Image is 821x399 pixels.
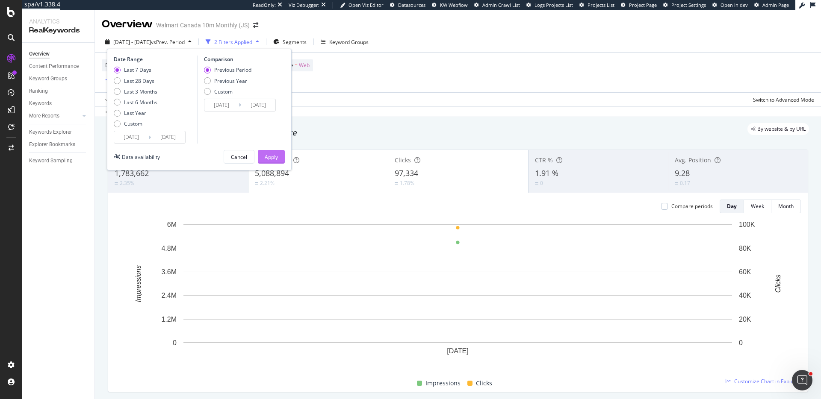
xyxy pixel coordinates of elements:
span: 5,088,894 [255,168,289,178]
div: Date Range [114,56,195,63]
a: Content Performance [29,62,89,71]
span: 9.28 [675,168,690,178]
span: Admin Crawl List [482,2,520,8]
text: 1.2M [161,316,177,323]
div: Previous Year [214,77,247,85]
div: Cancel [231,153,247,161]
div: Custom [124,120,142,127]
text: 100K [739,221,755,228]
button: Day [720,199,744,213]
button: 2 Filters Applied [202,35,263,49]
div: Custom [114,120,157,127]
button: Apply [258,150,285,164]
div: Last 7 Days [124,66,151,73]
a: Open in dev [712,2,748,9]
text: 40K [739,292,751,299]
div: Last 3 Months [114,88,157,95]
div: Ranking [29,87,48,96]
span: Clicks [476,378,492,388]
span: CTR % [535,156,553,164]
span: = [295,62,298,69]
div: Last 3 Months [124,88,157,95]
a: Keyword Groups [29,74,89,83]
img: Equal [255,182,258,185]
iframe: Intercom live chat [792,370,812,390]
div: Month [778,202,794,210]
text: 3.6M [161,268,177,276]
span: 1.91 % [535,168,558,178]
div: Analytics [29,17,88,26]
span: Projects List [588,2,614,8]
a: Project Page [621,2,657,9]
a: Project Settings [663,2,706,9]
span: vs Prev. Period [151,38,185,46]
div: 1.78% [400,179,414,187]
div: Last Year [114,109,157,117]
div: Overview [29,50,50,59]
span: By website & by URL [757,126,806,132]
div: RealKeywords [29,26,88,35]
div: Last 7 Days [114,66,157,73]
div: More Reports [29,111,59,120]
svg: A chart. [115,220,801,368]
span: Clicks [395,156,411,164]
span: 1,783,662 [115,168,149,178]
div: Keyword Groups [29,74,67,83]
div: Keyword Sampling [29,156,73,165]
div: Custom [204,88,251,95]
div: Explorer Bookmarks [29,140,75,149]
span: Open in dev [721,2,748,8]
div: legacy label [747,123,809,135]
div: 0 [540,179,543,187]
div: Last 6 Months [124,99,157,106]
div: Last 28 Days [124,77,154,85]
text: Clicks [774,275,782,293]
text: 2.4M [161,292,177,299]
button: Switch to Advanced Mode [750,93,814,106]
text: 4.8M [161,244,177,252]
div: Previous Year [204,77,251,85]
text: 0 [739,339,743,346]
div: ReadOnly: [253,2,276,9]
img: Equal [115,182,118,185]
a: Explorer Bookmarks [29,140,89,149]
a: KW Webflow [432,2,468,9]
a: Keywords [29,99,89,108]
span: Impressions [425,378,461,388]
span: Open Viz Editor [348,2,384,8]
div: 2 Filters Applied [214,38,252,46]
text: 20K [739,316,751,323]
span: Admin Page [762,2,789,8]
a: Projects List [579,2,614,9]
text: 0 [173,339,177,346]
button: Month [771,199,801,213]
a: Admin Page [754,2,789,9]
div: Day [727,202,737,210]
div: Last 6 Months [114,99,157,106]
a: Keyword Sampling [29,156,89,165]
div: Last 28 Days [114,77,157,85]
div: Viz Debugger: [289,2,319,9]
span: Web [299,59,310,71]
img: Equal [535,182,538,185]
div: Apply [265,153,278,161]
div: Custom [214,88,233,95]
a: Customize Chart in Explorer [726,378,801,385]
div: 2.21% [260,179,275,187]
a: Open Viz Editor [340,2,384,9]
div: 2.35% [120,179,134,187]
div: Comparison [204,56,278,63]
input: Start Date [114,131,148,143]
input: End Date [241,99,275,111]
a: Datasources [390,2,425,9]
div: Data availability [122,153,160,161]
button: [DATE] - [DATE]vsPrev. Period [102,35,195,49]
text: 80K [739,244,751,252]
div: Previous Period [204,66,251,73]
span: Customize Chart in Explorer [734,378,801,385]
text: 6M [167,221,177,228]
div: Previous Period [214,66,251,73]
div: Overview [102,17,153,32]
div: 0.17 [680,179,690,187]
